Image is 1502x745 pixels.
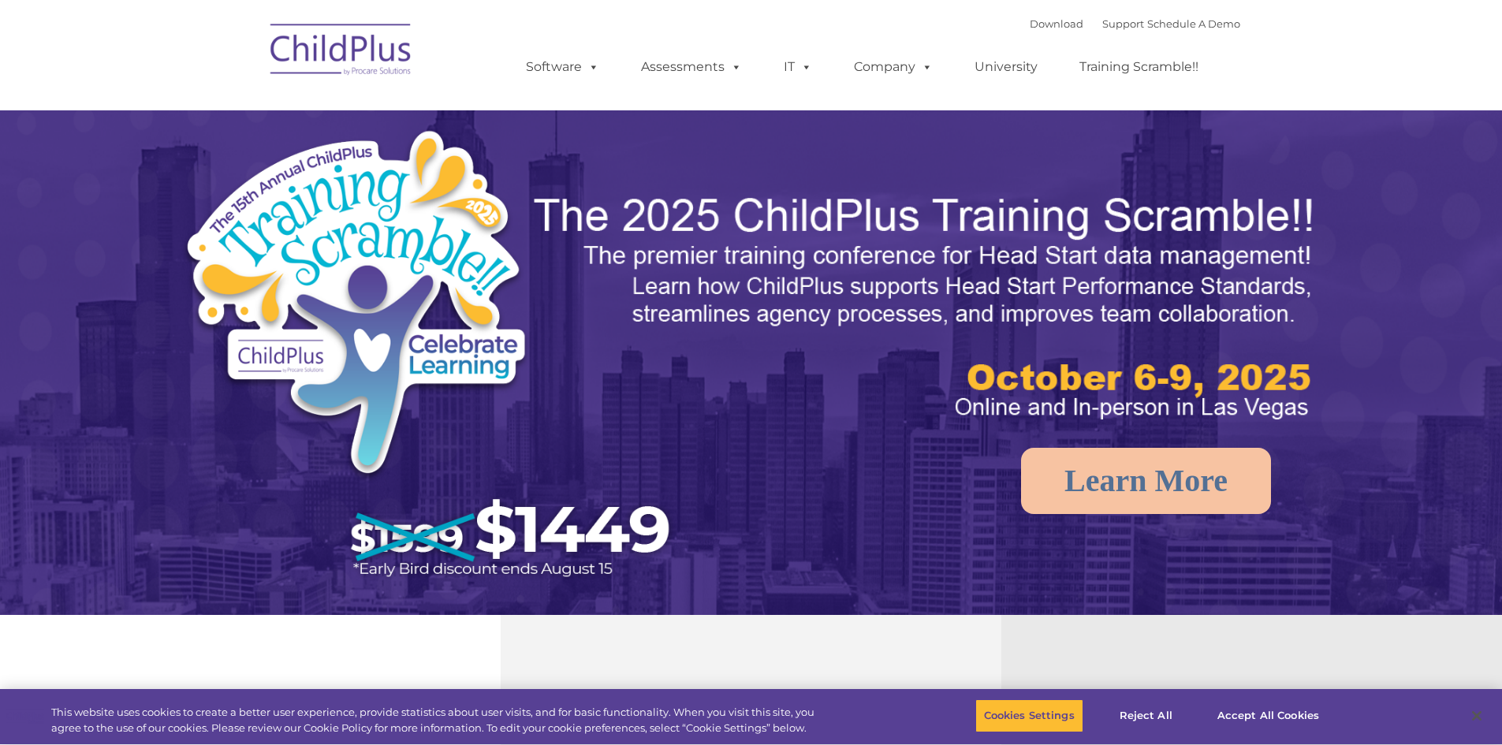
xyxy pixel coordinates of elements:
[1147,17,1240,30] a: Schedule A Demo
[1030,17,1240,30] font: |
[975,699,1083,732] button: Cookies Settings
[1102,17,1144,30] a: Support
[1209,699,1328,732] button: Accept All Cookies
[768,51,828,83] a: IT
[219,104,267,116] span: Last name
[1459,698,1494,733] button: Close
[1021,448,1271,514] a: Learn More
[959,51,1053,83] a: University
[1097,699,1195,732] button: Reject All
[838,51,949,83] a: Company
[1064,51,1214,83] a: Training Scramble!!
[51,705,826,736] div: This website uses cookies to create a better user experience, provide statistics about user visit...
[1030,17,1083,30] a: Download
[263,13,420,91] img: ChildPlus by Procare Solutions
[625,51,758,83] a: Assessments
[219,169,286,181] span: Phone number
[510,51,615,83] a: Software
